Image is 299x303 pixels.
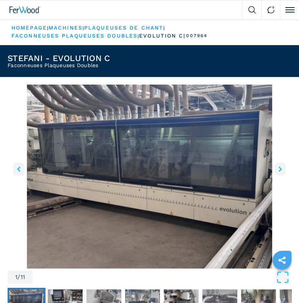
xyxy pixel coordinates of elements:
a: sharethis [272,251,291,270]
span: | [138,33,139,39]
button: Click to toggle menu [280,0,299,19]
img: Faconneuses Plaqueuses Doubles STEFANI EVOLUTION C [8,85,291,268]
span: 11 [20,274,25,280]
a: HOMEPAGE [11,25,47,31]
h2: Faconneuses Plaqueuses Doubles [8,63,110,68]
span: | [83,25,84,31]
p: evolution c | [139,32,186,40]
span: | [163,25,165,31]
h1: STEFANI - EVOLUTION C [8,54,110,63]
img: Contact us [267,6,275,14]
img: Ferwood [9,6,41,13]
button: Open Fullscreen [34,270,290,284]
p: 007964 [186,33,207,39]
a: plaqueuses de chant [84,25,163,31]
iframe: Chat [267,269,293,297]
a: faconneuses plaqueuses doubles [11,33,138,39]
div: Go to Slide 1 [8,85,291,268]
a: machines [49,25,83,31]
button: left-button [13,163,24,176]
span: 1 [15,274,17,280]
img: Search [248,6,256,14]
span: | [47,25,49,31]
button: right-button [275,163,286,176]
span: / [17,274,20,280]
